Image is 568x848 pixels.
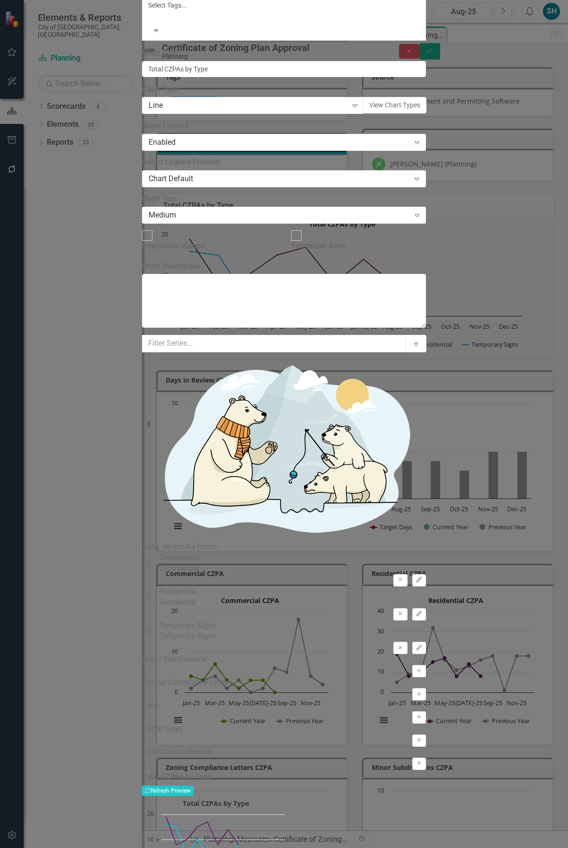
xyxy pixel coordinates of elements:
[142,335,407,352] input: Filter Series...
[148,0,420,10] div: Select Tags...
[149,100,347,111] div: Line
[142,352,426,542] img: No results found
[159,597,196,608] div: Residential
[142,786,194,796] button: Refresh Preview
[142,654,206,665] div: Minor Subdivisions
[149,174,409,184] div: Chart Default
[159,586,196,597] div: Residential
[159,621,216,631] div: Temporary Signs
[149,210,409,221] div: Medium
[142,724,182,734] div: Target Days
[142,747,212,758] div: Total Days in Review
[149,137,409,148] div: Enabled
[142,61,426,77] input: Optional Chart Title
[142,542,426,552] div: Sorry, no results found.
[147,809,154,818] text: 20
[142,157,426,168] label: Select Legend Position
[142,677,232,688] div: Zoning Compliance Letters
[142,121,426,131] label: Show Legend
[363,97,426,114] button: View Chart Types
[142,241,204,252] div: Interpolate Values
[147,835,154,843] text: 10
[142,261,426,272] label: Chart Description
[291,241,346,252] div: Transpose Axes
[183,799,249,808] text: Total CZPAs by Type
[159,552,199,563] div: Commercial
[159,563,199,574] div: Commercial
[142,84,426,95] label: Chart Type
[142,772,426,781] h3: Total CZPAs by Type
[159,631,216,642] div: Temporary Signs
[142,700,159,711] div: Total
[142,193,426,204] label: Chart Size
[142,48,426,59] label: Chart Title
